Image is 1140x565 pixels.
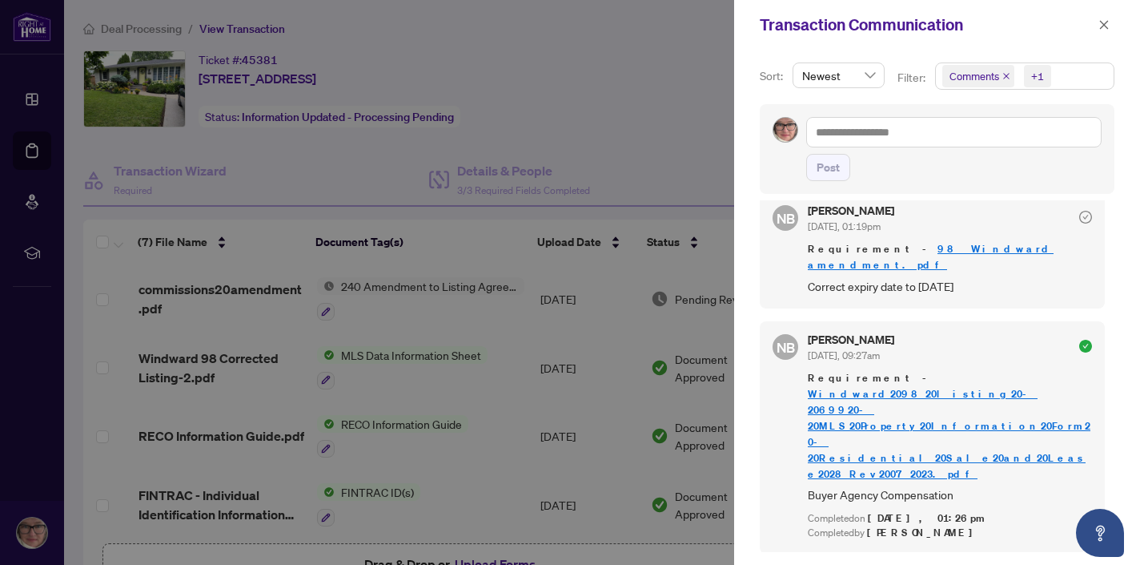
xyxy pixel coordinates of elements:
[806,154,850,181] button: Post
[1076,509,1124,557] button: Open asap
[867,526,981,539] span: [PERSON_NAME]
[942,65,1014,87] span: Comments
[1002,72,1010,80] span: close
[760,67,786,85] p: Sort:
[897,69,928,87] p: Filter:
[760,13,1094,37] div: Transaction Communication
[868,511,987,525] span: [DATE], 01:26pm
[808,486,1092,504] span: Buyer Agency Compensation
[808,349,880,361] span: [DATE], 09:27am
[1079,340,1092,353] span: check-circle
[1031,68,1044,84] div: +1
[808,277,1092,296] span: Correct expiry date to [DATE]
[776,336,795,357] span: NB
[808,334,894,345] h5: [PERSON_NAME]
[1079,211,1092,224] span: check-circle
[808,526,1092,541] div: Completed by
[802,63,875,87] span: Newest
[808,220,881,232] span: [DATE], 01:19pm
[808,511,1092,527] div: Completed on
[1098,19,1110,30] span: close
[808,241,1092,273] span: Requirement -
[773,118,797,142] img: Profile Icon
[808,370,1092,482] span: Requirement -
[808,205,894,216] h5: [PERSON_NAME]
[949,68,999,84] span: Comments
[776,208,795,229] span: NB
[808,387,1090,481] a: Windward209820listing20-2069920-20MLS20Property20Information20Form20-20Residential20Sale20and20Le...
